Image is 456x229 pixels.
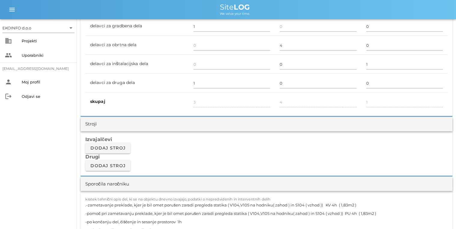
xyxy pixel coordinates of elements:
span: Dodaj stroj [90,163,126,168]
td: delavci za inštalacijska dela [85,55,189,74]
span: Site [220,3,250,11]
input: 0 [193,41,270,50]
input: 0 [193,59,270,69]
div: EKOINFO d.o.o [2,23,74,33]
input: 0 [193,22,270,31]
div: Uporabniki [22,53,72,58]
h3: Izvajalčevi [85,136,448,143]
input: 0 [193,78,270,88]
input: 0 [366,22,443,31]
input: 0 [366,78,443,88]
h3: Drugi [85,153,448,160]
div: Odjavi se [22,94,72,99]
div: Sporočila naročniku [85,180,129,187]
i: arrow_drop_down [67,24,74,32]
td: delavci za obrtna dela [85,36,189,55]
input: 0 [280,59,356,69]
input: 0 [366,59,443,69]
input: 0 [280,41,356,50]
b: LOG [234,3,250,11]
i: business [5,37,12,44]
i: menu [8,6,16,13]
button: Dodaj stroj [85,143,130,153]
i: logout [5,93,12,100]
input: 0 [366,41,443,50]
span: Dodaj stroj [90,145,126,151]
label: kratek tehnični opis del, ki se na objektu dnevno izvajajo, podatki o nepredvidenih in interventn... [85,197,271,201]
td: delavci za druga dela [85,74,189,92]
td: delavci za gradbena dela [85,17,189,36]
input: 0 [280,78,356,88]
div: Projekti [22,38,72,43]
i: people [5,52,12,59]
div: Moj profil [22,80,72,84]
div: EKOINFO d.o.o [2,25,31,31]
b: skupaj [90,99,105,104]
input: 0 [280,22,356,31]
div: Stroji [85,121,97,128]
iframe: Chat Widget [370,164,456,229]
div: Pripomoček za klepet [370,164,456,229]
i: person [5,78,12,86]
span: We value your time. [220,12,250,16]
button: Dodaj stroj [85,160,130,171]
